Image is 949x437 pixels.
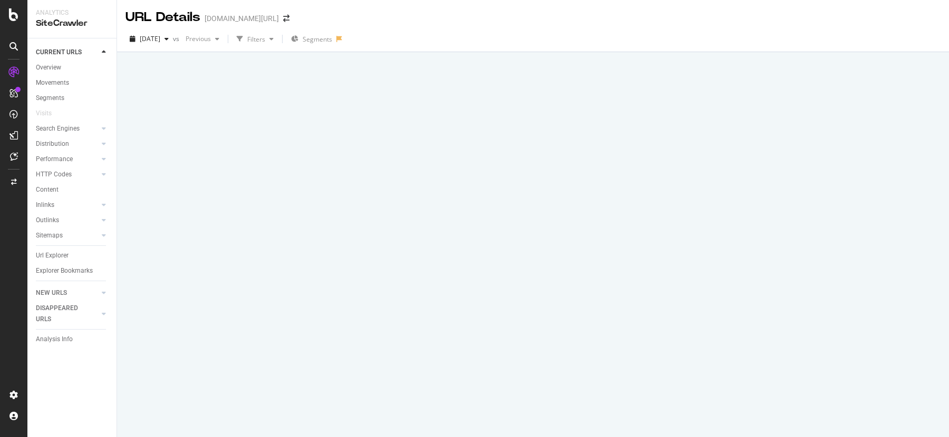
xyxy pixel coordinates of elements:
div: Sitemaps [36,230,63,241]
a: Analysis Info [36,334,109,345]
span: Previous [181,34,211,43]
a: Performance [36,154,99,165]
a: Distribution [36,138,99,150]
button: Filters [233,31,278,47]
div: Search Engines [36,123,80,134]
a: Movements [36,77,109,88]
div: Segments [36,93,64,104]
span: Segments [303,35,332,44]
span: vs [173,34,181,43]
a: Inlinks [36,200,99,211]
div: HTTP Codes [36,169,72,180]
div: CURRENT URLS [36,47,82,58]
div: Distribution [36,138,69,150]
a: HTTP Codes [36,169,99,180]
a: Outlinks [36,215,99,226]
div: Content [36,184,59,195]
div: Movements [36,77,69,88]
a: DISAPPEARED URLS [36,303,99,325]
div: Analytics [36,8,108,17]
a: NEW URLS [36,287,99,299]
div: SiteCrawler [36,17,108,29]
span: 2025 Jul. 8th [140,34,160,43]
div: Performance [36,154,73,165]
a: Url Explorer [36,250,109,261]
a: Sitemaps [36,230,99,241]
div: Visits [36,108,52,119]
div: Overview [36,62,61,73]
div: [DOMAIN_NAME][URL] [205,13,279,24]
button: Previous [181,31,224,47]
a: CURRENT URLS [36,47,99,58]
div: NEW URLS [36,287,67,299]
div: URL Details [125,8,200,26]
div: DISAPPEARED URLS [36,303,89,325]
a: Content [36,184,109,195]
a: Search Engines [36,123,99,134]
div: Filters [247,35,265,44]
button: Segments [287,31,336,47]
button: [DATE] [125,31,173,47]
div: Explorer Bookmarks [36,265,93,276]
a: Overview [36,62,109,73]
div: Analysis Info [36,334,73,345]
div: arrow-right-arrow-left [283,15,289,22]
div: Inlinks [36,200,54,211]
div: Url Explorer [36,250,69,261]
a: Visits [36,108,62,119]
div: Outlinks [36,215,59,226]
a: Segments [36,93,109,104]
a: Explorer Bookmarks [36,265,109,276]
